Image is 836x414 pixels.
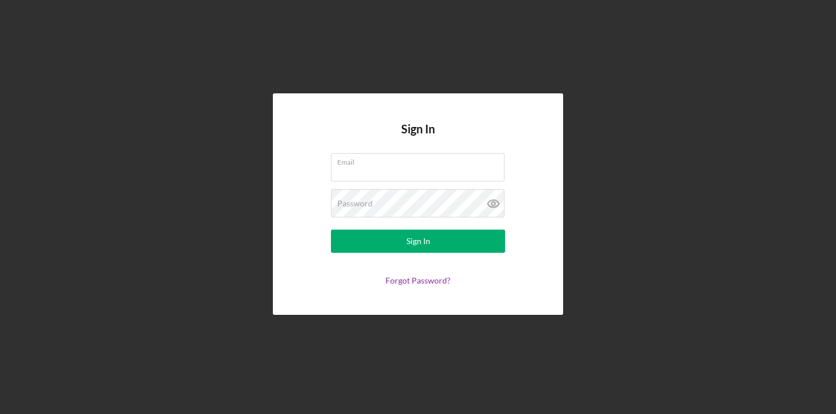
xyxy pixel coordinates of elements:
a: Forgot Password? [385,275,451,285]
button: Sign In [331,230,505,253]
label: Email [337,154,505,166]
h4: Sign In [401,122,435,153]
div: Sign In [406,230,430,253]
label: Password [337,199,373,208]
